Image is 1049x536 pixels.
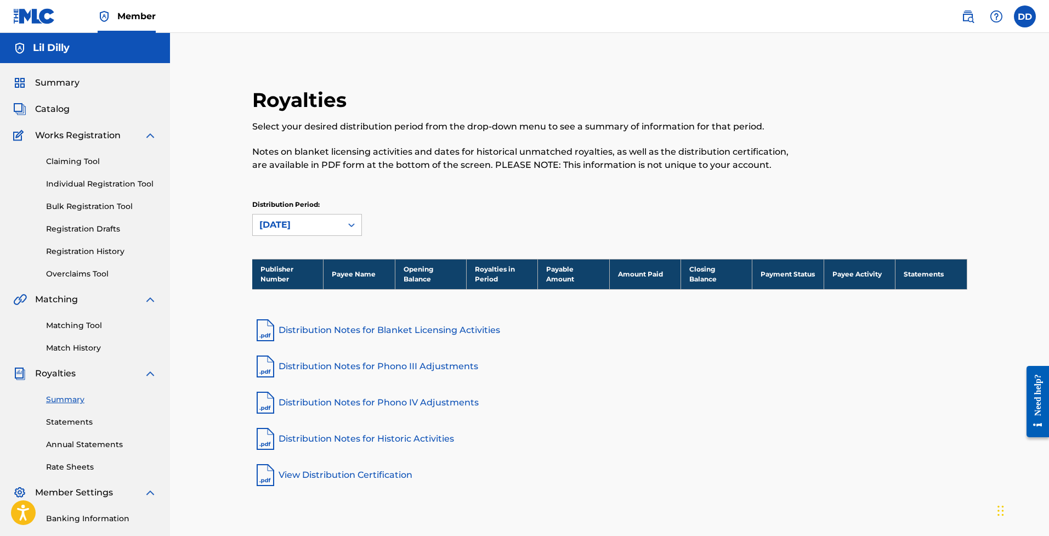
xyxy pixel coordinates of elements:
[35,486,113,499] span: Member Settings
[13,129,27,142] img: Works Registration
[144,293,157,306] img: expand
[252,200,362,210] p: Distribution Period:
[252,426,279,452] img: pdf
[35,293,78,306] span: Matching
[252,353,279,380] img: pdf
[13,486,26,499] img: Member Settings
[46,320,157,331] a: Matching Tool
[994,483,1049,536] iframe: Chat Widget
[259,218,335,232] div: [DATE]
[46,439,157,450] a: Annual Statements
[252,120,803,133] p: Select your desired distribution period from the drop-down menu to see a summary of information f...
[467,259,538,289] th: Royalties in Period
[46,178,157,190] a: Individual Registration Tool
[1018,356,1049,447] iframe: Resource Center
[13,76,80,89] a: SummarySummary
[252,88,352,112] h2: Royalties
[46,246,157,257] a: Registration History
[252,390,279,416] img: pdf
[252,317,967,343] a: Distribution Notes for Blanket Licensing Activities
[985,5,1007,27] div: Help
[13,76,26,89] img: Summary
[13,367,26,380] img: Royalties
[46,461,157,473] a: Rate Sheets
[252,259,324,289] th: Publisher Number
[895,259,967,289] th: Statements
[13,293,27,306] img: Matching
[252,145,803,172] p: Notes on blanket licensing activities and dates for historical unmatched royalties, as well as th...
[957,5,979,27] a: Public Search
[144,129,157,142] img: expand
[324,259,395,289] th: Payee Name
[35,76,80,89] span: Summary
[252,353,967,380] a: Distribution Notes for Phono III Adjustments
[46,268,157,280] a: Overclaims Tool
[997,494,1004,527] div: Drag
[46,342,157,354] a: Match History
[46,394,157,405] a: Summary
[144,486,157,499] img: expand
[538,259,609,289] th: Payable Amount
[681,259,752,289] th: Closing Balance
[252,390,967,416] a: Distribution Notes for Phono IV Adjustments
[395,259,466,289] th: Opening Balance
[990,10,1003,23] img: help
[117,10,156,22] span: Member
[46,201,157,212] a: Bulk Registration Tool
[35,129,121,142] span: Works Registration
[13,103,70,116] a: CatalogCatalog
[252,317,279,343] img: pdf
[609,259,681,289] th: Amount Paid
[252,462,967,488] a: View Distribution Certification
[46,223,157,235] a: Registration Drafts
[35,367,76,380] span: Royalties
[961,10,974,23] img: search
[98,10,111,23] img: Top Rightsholder
[13,8,55,24] img: MLC Logo
[144,367,157,380] img: expand
[252,426,967,452] a: Distribution Notes for Historic Activities
[752,259,824,289] th: Payment Status
[46,416,157,428] a: Statements
[1014,5,1036,27] div: User Menu
[35,103,70,116] span: Catalog
[13,103,26,116] img: Catalog
[46,156,157,167] a: Claiming Tool
[33,42,70,54] h5: Lil Dilly
[13,42,26,55] img: Accounts
[46,513,157,524] a: Banking Information
[252,462,279,488] img: pdf
[824,259,895,289] th: Payee Activity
